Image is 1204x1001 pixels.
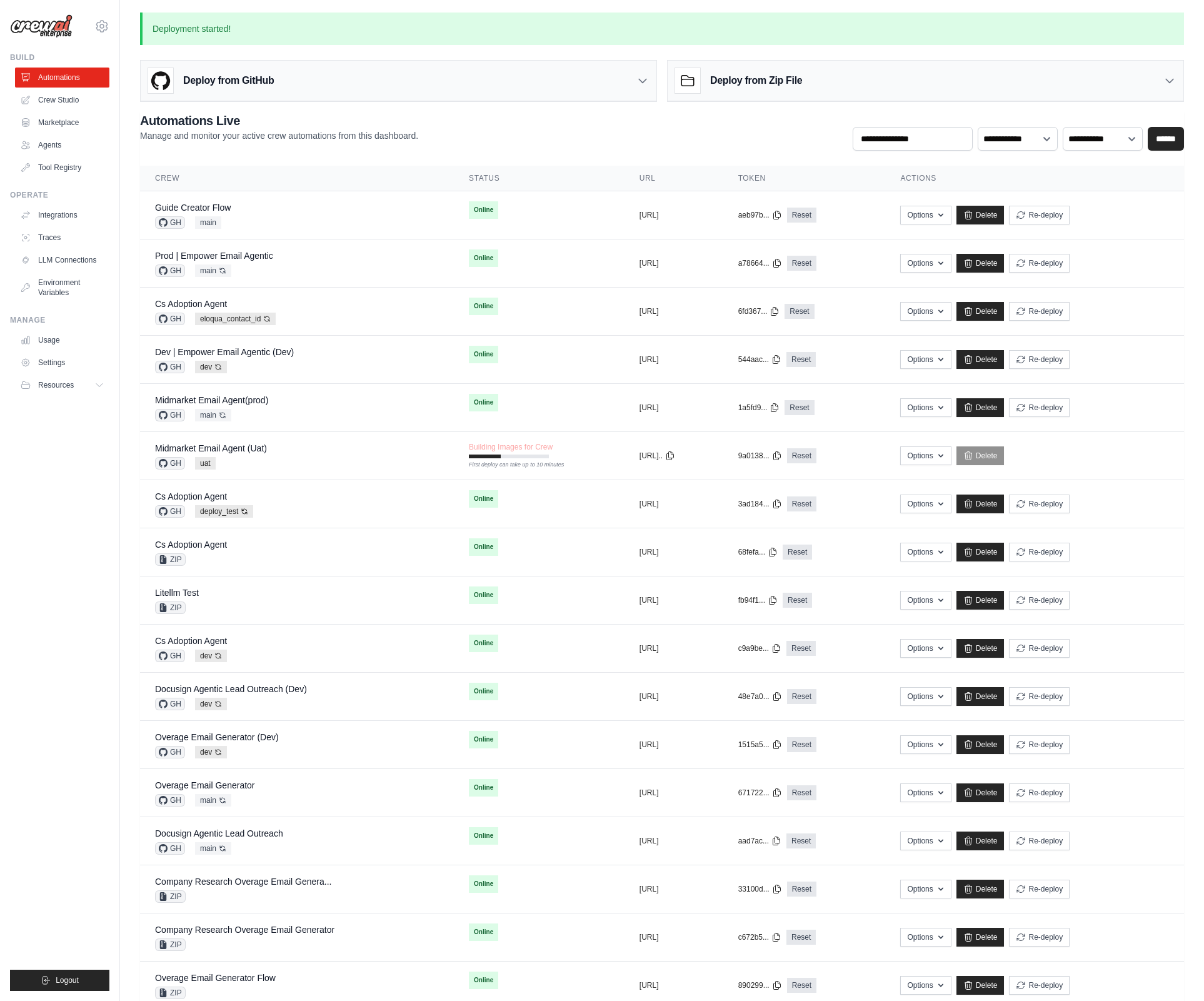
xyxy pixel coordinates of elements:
[10,315,109,325] div: Manage
[1009,783,1070,802] button: Re-deploy
[956,543,1005,561] a: Delete
[738,788,782,798] button: 671722...
[56,975,79,985] span: Logout
[900,639,951,658] button: Options
[469,875,498,893] span: Online
[10,14,73,38] img: Logo
[195,842,231,855] span: main
[956,639,1005,658] a: Delete
[787,978,816,993] a: Reset
[195,746,227,758] span: dev
[1009,976,1070,995] button: Re-deploy
[155,540,227,550] a: Cs Adoption Agent
[140,112,418,129] h2: Automations Live
[738,403,780,413] button: 1a5fd9...
[956,832,1005,850] a: Delete
[469,442,553,452] span: Building Images for Crew
[15,330,109,350] a: Usage
[195,505,253,518] span: deploy_test
[140,13,1184,45] p: Deployment started!
[738,836,781,846] button: aad7ac...
[469,394,498,411] span: Online
[155,588,199,598] a: Litellm Test
[469,635,498,652] span: Online
[738,692,782,702] button: 48e7a0...
[38,380,74,390] span: Resources
[195,216,221,229] span: main
[10,53,109,63] div: Build
[195,313,276,325] span: eloqua_contact_id
[155,842,185,855] span: GH
[195,650,227,662] span: dev
[885,166,1184,191] th: Actions
[155,313,185,325] span: GH
[155,409,185,421] span: GH
[155,973,276,983] a: Overage Email Generator Flow
[738,210,782,220] button: aeb97b...
[738,595,778,605] button: fb94f1...
[787,448,816,463] a: Reset
[786,930,816,945] a: Reset
[155,890,186,903] span: ZIP
[469,731,498,748] span: Online
[140,129,418,142] p: Manage and monitor your active crew automations from this dashboard.
[155,987,186,999] span: ZIP
[956,687,1005,706] a: Delete
[1009,302,1070,321] button: Re-deploy
[1009,832,1070,850] button: Re-deploy
[956,495,1005,513] a: Delete
[195,361,227,373] span: dev
[10,190,109,200] div: Operate
[155,636,227,646] a: Cs Adoption Agent
[15,205,109,225] a: Integrations
[469,586,498,604] span: Online
[738,643,781,653] button: c9a9be...
[900,928,951,947] button: Options
[454,166,625,191] th: Status
[1009,928,1070,947] button: Re-deploy
[900,350,951,369] button: Options
[787,785,816,800] a: Reset
[155,601,186,614] span: ZIP
[195,698,227,710] span: dev
[155,925,334,935] a: Company Research Overage Email Generator
[787,208,816,223] a: Reset
[469,683,498,700] span: Online
[1009,543,1070,561] button: Re-deploy
[738,980,782,990] button: 890299...
[155,684,307,694] a: Docusign Agentic Lead Outreach (Dev)
[155,505,185,518] span: GH
[900,302,951,321] button: Options
[195,794,231,807] span: main
[155,828,283,838] a: Docusign Agentic Lead Outreach
[787,689,816,704] a: Reset
[155,395,268,405] a: Midmarket Email Agent(prod)
[956,880,1005,898] a: Delete
[155,203,231,213] a: Guide Creator Flow
[1009,735,1070,754] button: Re-deploy
[956,206,1005,224] a: Delete
[15,90,109,110] a: Crew Studio
[1009,206,1070,224] button: Re-deploy
[155,746,185,758] span: GH
[1009,254,1070,273] button: Re-deploy
[469,827,498,845] span: Online
[956,591,1005,610] a: Delete
[900,735,951,754] button: Options
[783,593,812,608] a: Reset
[195,409,231,421] span: main
[783,545,812,560] a: Reset
[738,932,781,942] button: c672b5...
[155,251,273,261] a: Prod | Empower Email Agentic
[1009,398,1070,417] button: Re-deploy
[469,538,498,556] span: Online
[900,495,951,513] button: Options
[155,732,279,742] a: Overage Email Generator (Dev)
[15,273,109,303] a: Environment Variables
[785,400,814,415] a: Reset
[155,938,186,951] span: ZIP
[738,355,781,365] button: 544aac...
[625,166,723,191] th: URL
[155,794,185,807] span: GH
[155,264,185,277] span: GH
